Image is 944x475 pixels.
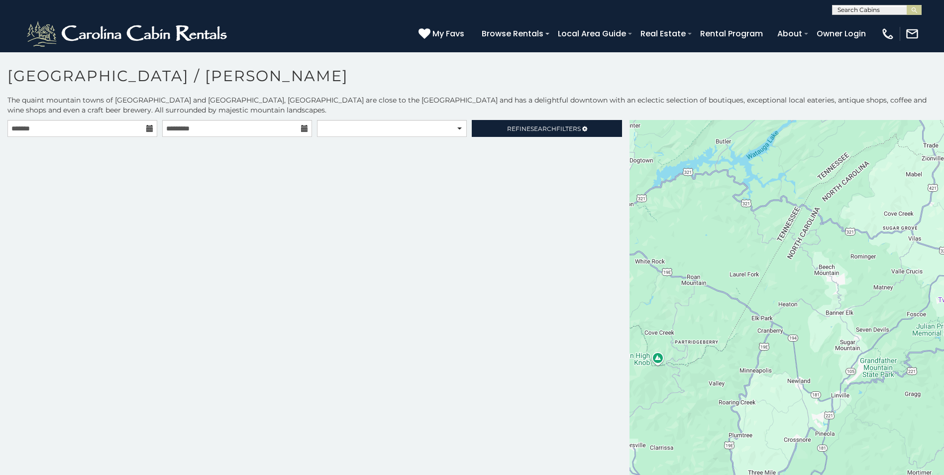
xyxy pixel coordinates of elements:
[477,25,548,42] a: Browse Rentals
[432,27,464,40] span: My Favs
[553,25,631,42] a: Local Area Guide
[507,125,581,132] span: Refine Filters
[25,19,231,49] img: White-1-2.png
[635,25,691,42] a: Real Estate
[472,120,622,137] a: RefineSearchFilters
[695,25,768,42] a: Rental Program
[905,27,919,41] img: mail-regular-white.png
[812,25,871,42] a: Owner Login
[419,27,467,40] a: My Favs
[772,25,807,42] a: About
[530,125,556,132] span: Search
[881,27,895,41] img: phone-regular-white.png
